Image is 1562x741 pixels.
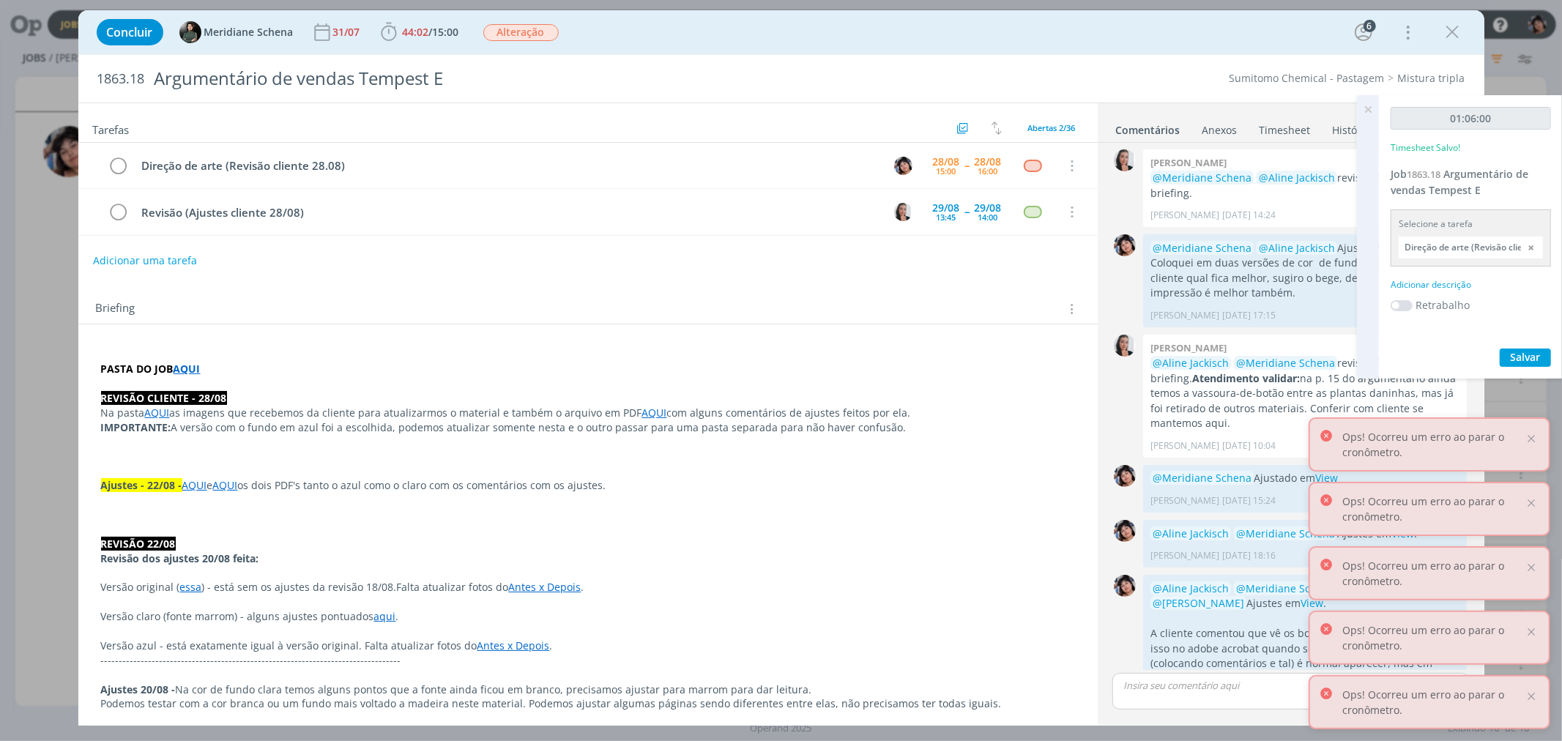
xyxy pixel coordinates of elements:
span: @Meridiane Schena [1236,581,1335,595]
span: 1863.18 [97,71,145,87]
button: Adicionar uma tarefa [92,247,198,274]
span: [DATE] 14:24 [1222,209,1276,222]
img: E [894,157,912,175]
span: Briefing [96,299,135,319]
button: 6 [1352,21,1375,44]
p: Versão azul - está exatamente igual à versão original. Falta atualizar fotos do . [101,638,1075,653]
span: @Aline Jackisch [1259,171,1335,185]
p: [PERSON_NAME] [1150,209,1219,222]
p: Ops! Ocorreu um erro ao parar o cronômetro. [1342,494,1524,524]
button: Concluir [97,19,163,45]
strong: REVISÃO CLIENTE - 28/08 [101,391,227,405]
span: / [429,25,433,39]
div: Selecione a tarefa [1399,217,1543,231]
img: M [179,21,201,43]
img: E [1114,520,1136,542]
a: Timesheet [1259,116,1312,138]
button: C [893,201,915,223]
span: @Meridiane Schena [1236,356,1335,370]
a: View [1391,526,1414,540]
img: E [1114,234,1136,256]
button: Salvar [1500,349,1551,367]
img: C [1114,149,1136,171]
span: -- [965,206,970,217]
div: 29/08 [975,203,1002,213]
strong: Atendimento validar: [1192,371,1300,385]
p: Na cor de fundo clara temos alguns pontos que a fonte ainda ficou em branco, precisamos ajustar p... [101,682,1075,697]
span: 44:02 [403,25,429,39]
strong: REVISÃO 22/08 [101,537,176,551]
p: A cliente comentou que vê os boxes dos botões do sumário, isso no adobe acrobat quando se está ed... [1150,626,1459,686]
strong: Ajustes 20/08 - [101,682,176,696]
img: arrow-down-up.svg [992,122,1002,135]
b: [PERSON_NAME] [1150,341,1227,354]
div: 6 [1364,20,1376,32]
span: [DATE] 15:24 [1222,494,1276,507]
p: [PERSON_NAME] [1150,439,1219,453]
strong: Revisão dos ajustes 20/08 feita: [101,551,259,565]
strong: PASTA DO JOB [101,362,174,376]
a: Comentários [1115,116,1181,138]
span: Alteração [483,24,559,41]
p: Ops! Ocorreu um erro ao parar o cronômetro. [1342,622,1524,653]
p: revisão feita, ajustes no briefing. [1150,171,1459,201]
span: @Meridiane Schena [1153,241,1252,255]
a: AQUI [642,406,667,420]
p: Versão original ( ) - está sem os ajustes da revisão 18/08. [101,580,1075,595]
p: ---------------------------------------------------------------------------------- [101,653,1075,668]
span: 15:00 [433,25,459,39]
div: 28/08 [975,157,1002,167]
span: [DATE] 18:16 [1222,549,1276,562]
div: 29/08 [933,203,960,213]
p: Ops! Ocorreu um erro ao parar o cronômetro. [1342,429,1524,460]
span: @Meridiane Schena [1153,471,1252,485]
a: aqui [374,609,396,623]
a: View [1301,596,1323,610]
div: 15:00 [937,167,956,175]
button: E [893,154,915,176]
div: 31/07 [333,27,363,37]
span: Argumentário de vendas Tempest E [1391,167,1528,197]
p: [PERSON_NAME] [1150,494,1219,507]
div: 14:00 [978,213,998,221]
div: Argumentário de vendas Tempest E [148,61,889,97]
a: AQUI [174,362,201,376]
p: Ajustado em [1150,471,1459,485]
span: @Aline Jackisch [1153,581,1229,595]
div: 16:00 [978,167,998,175]
p: e os dois PDF's tanto o azul como o claro com os comentários com os ajustes. [101,478,1075,493]
p: Podemos testar com a cor branca ou um fundo mais voltado a madeira neste material. Podemos ajusta... [101,696,1075,711]
p: revisão feita, ajustes no briefing. na p. 15 do argumentário ainda temos a vassoura-de-botão entr... [1150,356,1459,431]
a: Antes x Depois [509,580,581,594]
a: AQUI [182,478,207,492]
a: Job1863.18Argumentário de vendas Tempest E [1391,167,1528,197]
b: [PERSON_NAME] [1150,156,1227,169]
span: Concluir [107,26,153,38]
div: dialog [78,10,1484,726]
span: Falta atualizar fotos do [397,580,509,594]
span: @Aline Jackisch [1153,356,1229,370]
p: [PERSON_NAME] [1150,549,1219,562]
span: Tarefas [93,119,130,137]
a: Histórico [1332,116,1377,138]
img: E [1114,575,1136,597]
label: Retrabalho [1416,297,1470,313]
a: essa [180,580,202,594]
img: C [1114,335,1136,357]
button: 44:02/15:00 [377,21,463,44]
span: @[PERSON_NAME] [1153,596,1244,610]
img: C [894,203,912,221]
span: @Aline Jackisch [1259,241,1335,255]
span: [DATE] 17:15 [1222,309,1276,322]
span: @Meridiane Schena [1236,526,1335,540]
span: -- [965,160,970,171]
a: Antes x Depois [477,638,550,652]
a: AQUI [213,478,238,492]
button: MMeridiane Schena [179,21,294,43]
p: [PERSON_NAME] [1150,309,1219,322]
span: Salvar [1511,350,1541,364]
p: Ops! Ocorreu um erro ao parar o cronômetro. [1342,687,1524,718]
a: Mistura tripla [1398,71,1465,85]
div: 28/08 [933,157,960,167]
